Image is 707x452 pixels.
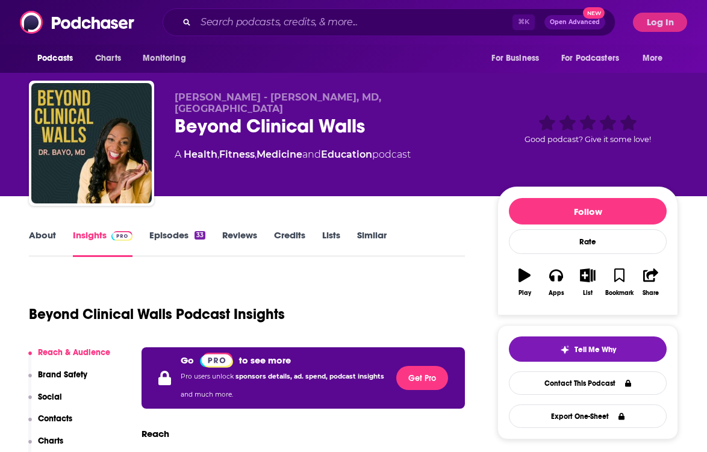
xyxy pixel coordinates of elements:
button: open menu [134,47,201,70]
button: Social [28,392,62,414]
button: Get Pro [396,366,448,390]
button: open menu [483,47,554,70]
button: Open AdvancedNew [544,15,605,29]
div: Bookmark [605,289,634,297]
span: ⌘ K [512,14,535,30]
button: Reach & Audience [28,347,110,370]
span: sponsors details, ad. spend, podcast insights [235,373,384,380]
div: Search podcasts, credits, & more... [163,8,615,36]
p: Contacts [38,413,72,424]
a: InsightsPodchaser Pro [73,229,132,257]
button: Contacts [28,413,72,436]
span: More [643,50,663,67]
a: Credits [274,229,305,257]
p: Go [181,354,194,366]
div: 33 [195,231,205,240]
span: Good podcast? Give it some love! [525,135,651,144]
button: Brand Safety [28,370,87,392]
p: Reach & Audience [38,347,110,358]
div: Apps [549,289,564,297]
div: A podcast [175,147,411,162]
a: Lists [322,229,340,257]
a: Contact This Podcast [509,371,667,395]
a: Reviews [222,229,257,257]
h3: Reach [142,428,169,439]
span: Open Advanced [550,19,600,25]
img: Beyond Clinical Walls [31,83,152,203]
button: open menu [634,47,678,70]
div: Good podcast? Give it some love! [497,91,678,166]
button: Share [635,261,667,304]
p: Pro users unlock and much more. [181,368,387,404]
span: New [583,7,605,19]
div: Share [643,289,659,297]
div: Rate [509,229,667,254]
button: Follow [509,198,667,224]
span: Podcasts [37,50,73,67]
button: Export One-Sheet [509,404,667,428]
button: Play [509,261,540,304]
div: List [583,289,593,297]
p: to see more [239,354,291,366]
input: Search podcasts, credits, & more... [196,13,512,32]
a: Episodes33 [149,229,205,257]
a: Health [184,149,217,160]
img: Podchaser - Follow, Share and Rate Podcasts [20,11,135,34]
button: open menu [29,47,89,70]
span: Charts [95,50,121,67]
button: Apps [540,261,572,304]
span: [PERSON_NAME] - [PERSON_NAME], MD, [GEOGRAPHIC_DATA] [175,91,381,114]
span: , [255,149,257,160]
div: Play [519,289,531,297]
button: Bookmark [603,261,635,304]
img: tell me why sparkle [560,345,570,354]
button: tell me why sparkleTell Me Why [509,336,667,362]
span: For Business [491,50,539,67]
a: Similar [357,229,387,257]
a: Charts [87,47,128,70]
button: List [572,261,603,304]
h1: Beyond Clinical Walls Podcast Insights [29,305,285,323]
img: Podchaser Pro [200,353,233,368]
span: Monitoring [143,50,185,67]
span: For Podcasters [561,50,619,67]
p: Charts [38,436,63,446]
img: Podchaser Pro [111,231,132,241]
a: Fitness [219,149,255,160]
button: Log In [633,13,687,32]
a: Medicine [257,149,302,160]
a: Pro website [200,352,233,368]
span: , [217,149,219,160]
button: open menu [553,47,637,70]
p: Social [38,392,62,402]
a: About [29,229,56,257]
span: Tell Me Why [575,345,616,354]
a: Education [321,149,372,160]
span: and [302,149,321,160]
p: Brand Safety [38,370,87,380]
